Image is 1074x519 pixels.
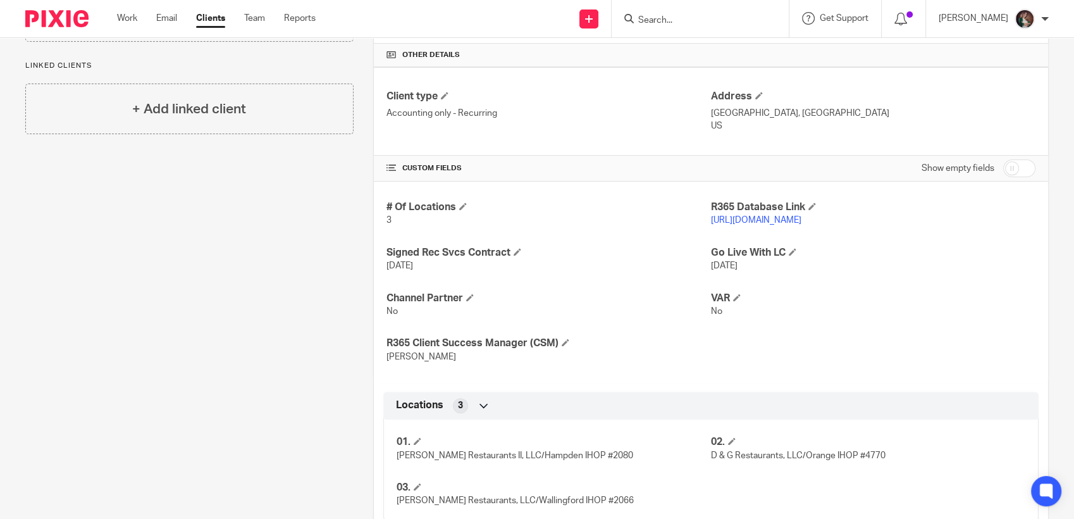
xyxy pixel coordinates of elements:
a: Clients [196,12,225,25]
h4: + Add linked client [132,99,246,119]
h4: 01. [397,435,711,449]
p: Linked clients [25,61,354,71]
span: D & G Restaurants, LLC/Orange IHOP #4770 [711,451,886,460]
h4: 03. [397,481,711,494]
h4: # Of Locations [386,201,711,214]
span: No [386,307,398,316]
img: Profile%20picture%20JUS.JPG [1015,9,1035,29]
p: [GEOGRAPHIC_DATA], [GEOGRAPHIC_DATA] [711,107,1035,120]
a: Email [156,12,177,25]
span: [PERSON_NAME] [386,353,456,361]
img: Pixie [25,10,89,27]
h4: Channel Partner [386,292,711,305]
a: Work [117,12,137,25]
input: Search [637,15,751,27]
h4: R365 Database Link [711,201,1035,214]
span: 3 [386,216,392,225]
a: Team [244,12,265,25]
span: Get Support [820,14,868,23]
p: US [711,120,1035,132]
h4: Go Live With LC [711,246,1035,259]
span: [DATE] [386,261,413,270]
a: Reports [284,12,316,25]
p: [PERSON_NAME] [939,12,1008,25]
span: Locations [396,399,443,412]
h4: 02. [711,435,1025,449]
h4: Client type [386,90,711,103]
a: [URL][DOMAIN_NAME] [711,216,801,225]
h4: CUSTOM FIELDS [386,163,711,173]
p: Accounting only - Recurring [386,107,711,120]
h4: R365 Client Success Manager (CSM) [386,337,711,350]
span: [DATE] [711,261,738,270]
span: Other details [402,50,460,60]
span: No [711,307,722,316]
span: [PERSON_NAME] Restaurants II, LLC/Hampden IHOP #2080 [397,451,633,460]
h4: VAR [711,292,1035,305]
h4: Signed Rec Svcs Contract [386,246,711,259]
label: Show empty fields [922,162,994,175]
span: 3 [458,399,463,412]
span: [PERSON_NAME] Restaurants, LLC/Wallingford IHOP #2066 [397,496,634,505]
h4: Address [711,90,1035,103]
